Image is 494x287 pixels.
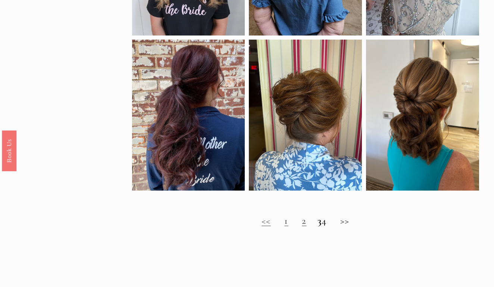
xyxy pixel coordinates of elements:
strong: 3 [318,215,322,227]
a: 2 [302,215,306,227]
h2: 4 >> [132,215,479,227]
a: 1 [284,215,288,227]
a: << [262,215,271,227]
a: Book Us [2,130,16,171]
